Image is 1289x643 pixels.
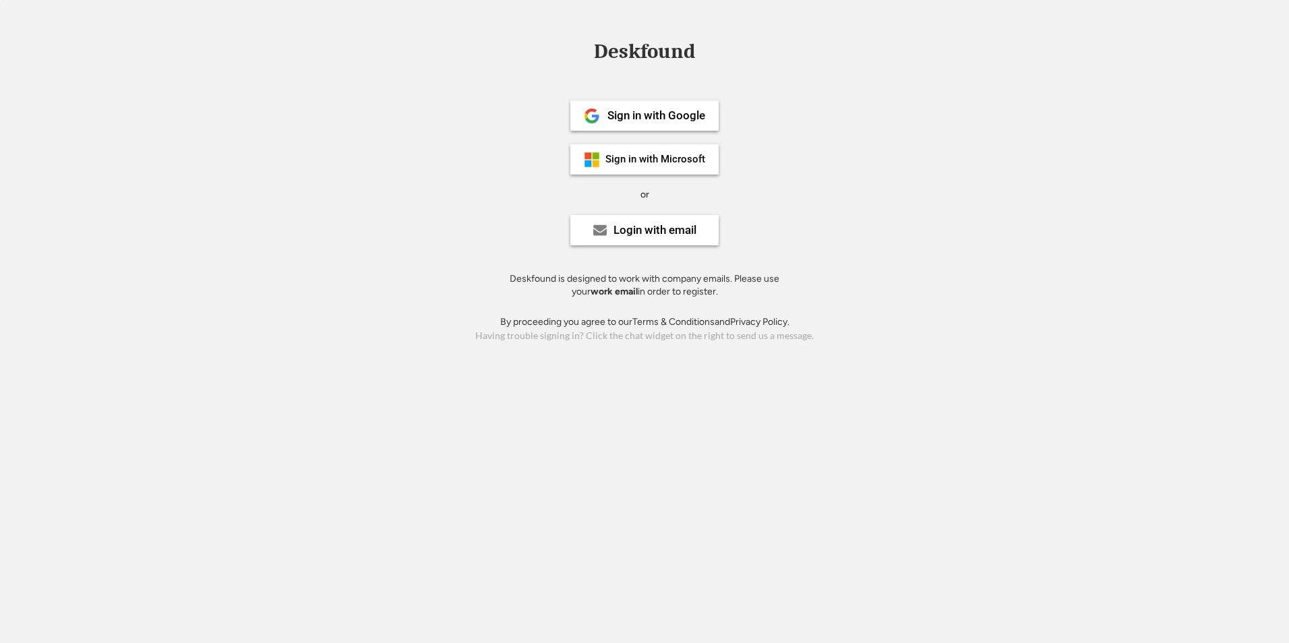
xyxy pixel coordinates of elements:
[584,108,600,124] img: 1024px-Google__G__Logo.svg.png
[730,316,789,328] a: Privacy Policy.
[500,315,789,329] div: By proceeding you agree to our and
[640,188,649,202] div: or
[584,152,600,168] img: ms-symbollockup_mssymbol_19.png
[493,272,796,299] div: Deskfound is designed to work with company emails. Please use your in order to register.
[613,224,696,236] div: Login with email
[607,110,705,121] div: Sign in with Google
[591,286,638,297] strong: work email
[632,316,715,328] a: Terms & Conditions
[605,154,705,164] div: Sign in with Microsoft
[587,41,702,62] div: Deskfound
